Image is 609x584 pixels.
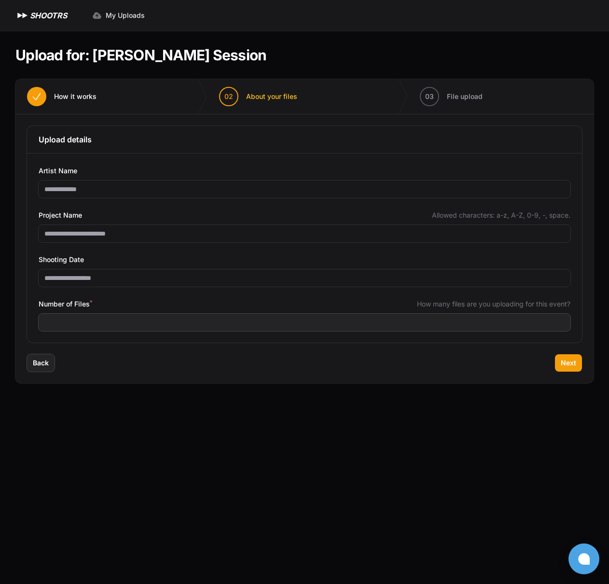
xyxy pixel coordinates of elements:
img: SHOOTRS [15,10,30,21]
span: Allowed characters: a-z, A-Z, 0-9, -, space. [432,210,570,220]
span: Shooting Date [39,254,84,265]
span: Next [561,358,576,368]
button: 03 File upload [408,79,494,114]
span: Project Name [39,209,82,221]
button: How it works [15,79,108,114]
span: How many files are you uploading for this event? [417,299,570,309]
button: Next [555,354,582,372]
span: My Uploads [106,11,145,20]
span: 02 [224,92,233,101]
button: Open chat window [568,543,599,574]
a: My Uploads [86,7,151,24]
span: Number of Files [39,298,92,310]
span: Back [33,358,49,368]
button: Back [27,354,55,372]
a: SHOOTRS SHOOTRS [15,10,67,21]
span: File upload [447,92,483,101]
span: Artist Name [39,165,77,177]
h3: Upload details [39,134,570,145]
span: About your files [246,92,297,101]
span: 03 [425,92,434,101]
h1: Upload for: [PERSON_NAME] Session [15,46,266,64]
h1: SHOOTRS [30,10,67,21]
button: 02 About your files [208,79,309,114]
span: How it works [54,92,97,101]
